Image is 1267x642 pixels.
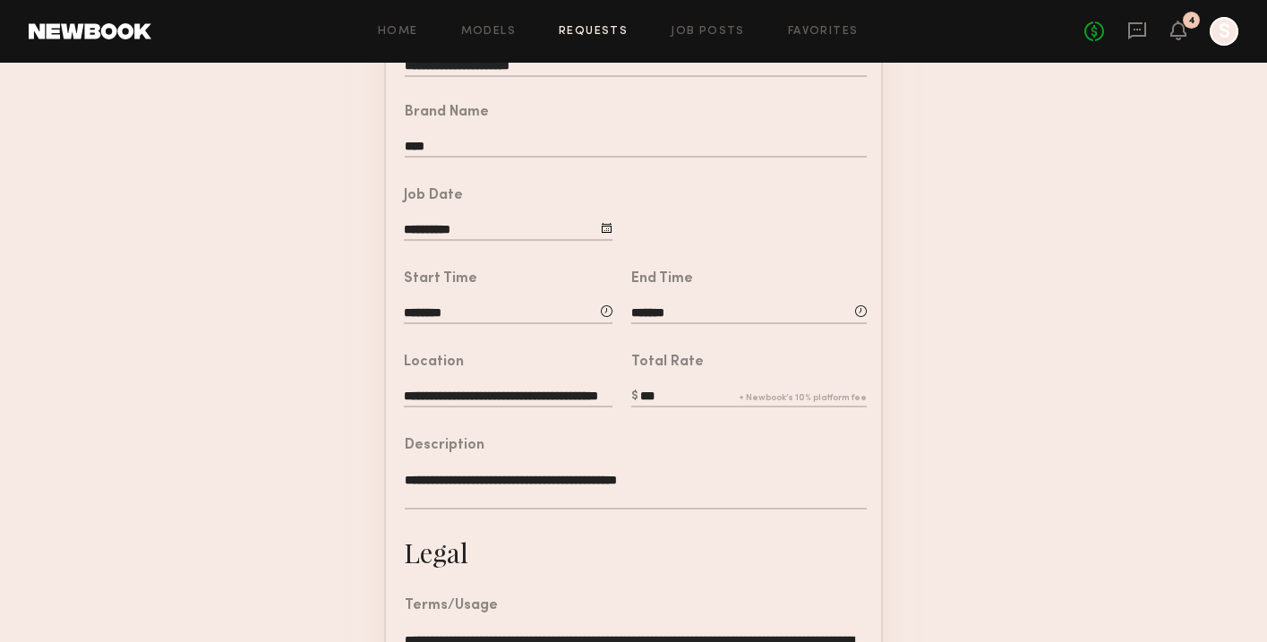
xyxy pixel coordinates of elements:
div: Legal [404,535,468,570]
div: Total Rate [631,355,704,370]
a: Models [461,26,516,38]
div: End Time [631,272,693,287]
a: Favorites [788,26,859,38]
div: Description [405,439,484,453]
div: 4 [1188,16,1195,26]
a: Home [378,26,418,38]
div: Start Time [404,272,477,287]
div: Terms/Usage [405,599,498,613]
a: S [1210,17,1238,46]
div: Job Date [404,189,463,203]
div: Brand Name [405,106,489,120]
a: Job Posts [671,26,745,38]
div: Location [404,355,464,370]
a: Requests [559,26,628,38]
